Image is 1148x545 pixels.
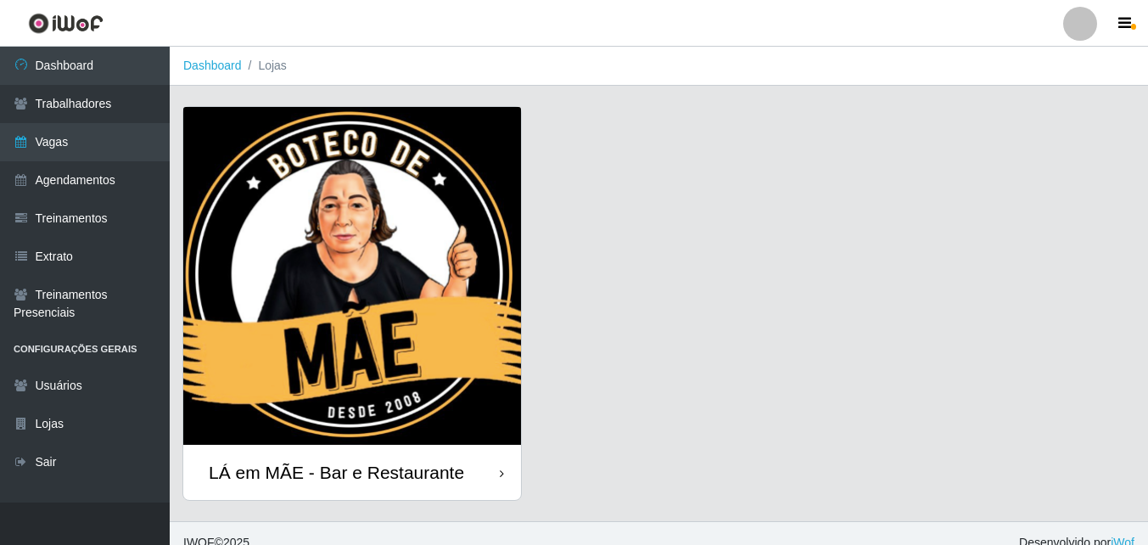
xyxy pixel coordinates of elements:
a: LÁ em MÃE - Bar e Restaurante [183,107,521,500]
li: Lojas [242,57,287,75]
img: CoreUI Logo [28,13,104,34]
div: LÁ em MÃE - Bar e Restaurante [209,462,464,483]
a: Dashboard [183,59,242,72]
img: cardImg [183,107,521,445]
nav: breadcrumb [170,47,1148,86]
